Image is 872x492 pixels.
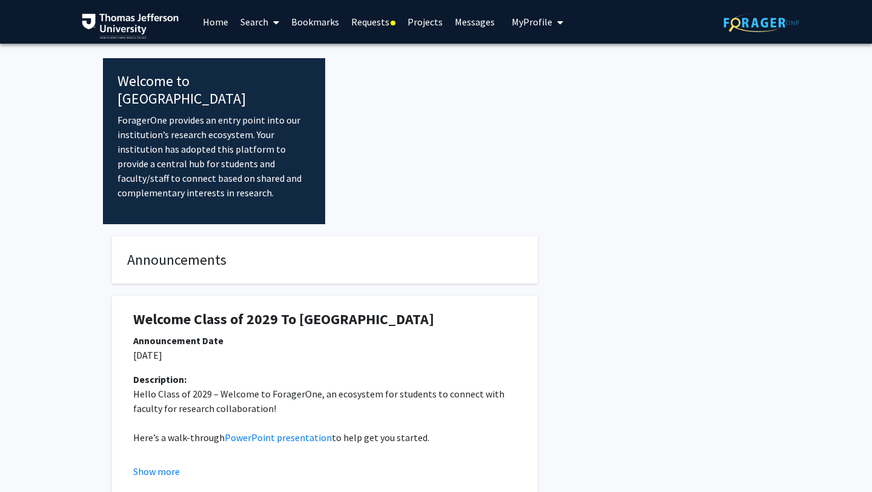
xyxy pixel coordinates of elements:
a: Messages [449,1,501,43]
a: Search [234,1,285,43]
h1: Welcome Class of 2029 To [GEOGRAPHIC_DATA] [133,311,517,328]
a: Projects [401,1,449,43]
h4: Announcements [127,251,523,269]
img: Thomas Jefferson University Logo [82,13,179,39]
a: Bookmarks [285,1,345,43]
p: Hello Class of 2029 – Welcome to ForagerOne, an ecosystem for students to connect with faculty fo... [133,387,517,416]
button: Show more [133,464,180,479]
p: ForagerOne provides an entry point into our institution’s research ecosystem. Your institution ha... [117,113,311,200]
p: [DATE] [133,348,517,362]
a: PowerPoint presentation [225,431,332,444]
div: Description: [133,372,517,387]
iframe: Chat [9,437,51,483]
img: ForagerOne Logo [724,13,799,32]
a: Home [197,1,234,43]
div: Announcement Date [133,333,517,348]
span: My Profile [512,16,552,28]
a: Requests [345,1,401,43]
h4: Welcome to [GEOGRAPHIC_DATA] [117,73,311,108]
p: Here’s a walk-through to help get you started. [133,430,517,445]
